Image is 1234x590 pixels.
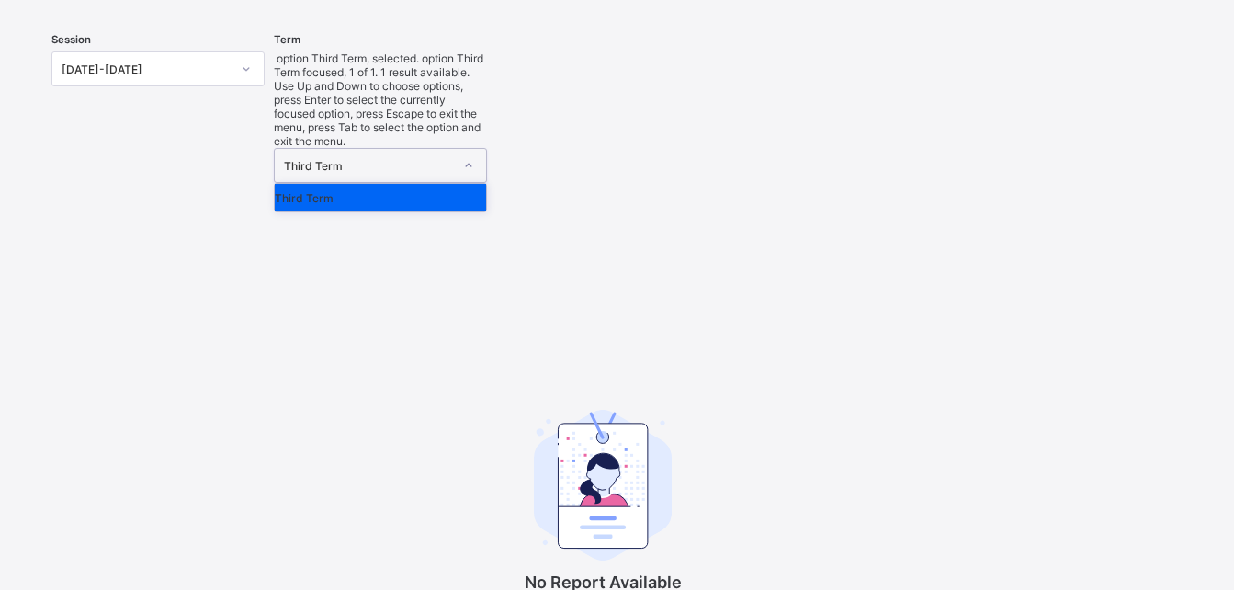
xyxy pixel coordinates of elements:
[284,159,453,173] div: Third Term
[274,33,300,46] span: Term
[274,51,419,65] span: option Third Term, selected.
[275,184,486,211] div: Third Term
[51,33,91,46] span: Session
[62,62,231,76] div: [DATE]-[DATE]
[534,410,672,561] img: student.207b5acb3037b72b59086e8b1a17b1d0.svg
[274,51,483,148] span: option Third Term focused, 1 of 1. 1 result available. Use Up and Down to choose options, press E...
